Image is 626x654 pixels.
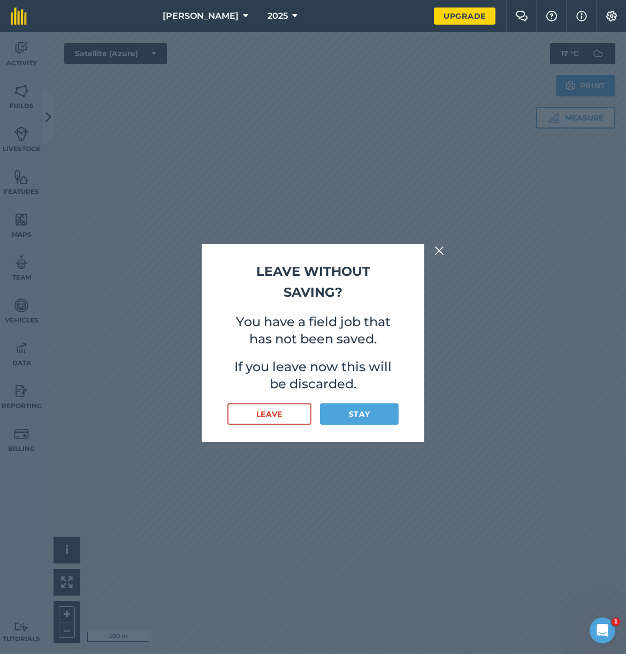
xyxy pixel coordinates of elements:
h2: Leave without saving? [227,261,399,303]
button: Stay [320,403,399,425]
img: A question mark icon [545,11,558,21]
a: Upgrade [434,7,495,25]
img: svg+xml;base64,PHN2ZyB4bWxucz0iaHR0cDovL3d3dy53My5vcmcvMjAwMC9zdmciIHdpZHRoPSIxNyIgaGVpZ2h0PSIxNy... [576,10,587,22]
p: You have a field job that has not been saved. [227,313,399,348]
p: If you leave now this will be discarded. [227,358,399,393]
img: Two speech bubbles overlapping with the left bubble in the forefront [515,11,528,21]
button: Leave [227,403,311,425]
img: fieldmargin Logo [11,7,27,25]
span: [PERSON_NAME] [163,10,239,22]
iframe: Intercom live chat [590,618,615,643]
span: 1 [612,618,620,626]
img: A cog icon [605,11,618,21]
span: 2025 [268,10,288,22]
img: svg+xml;base64,PHN2ZyB4bWxucz0iaHR0cDovL3d3dy53My5vcmcvMjAwMC9zdmciIHdpZHRoPSIyMiIgaGVpZ2h0PSIzMC... [434,244,444,257]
